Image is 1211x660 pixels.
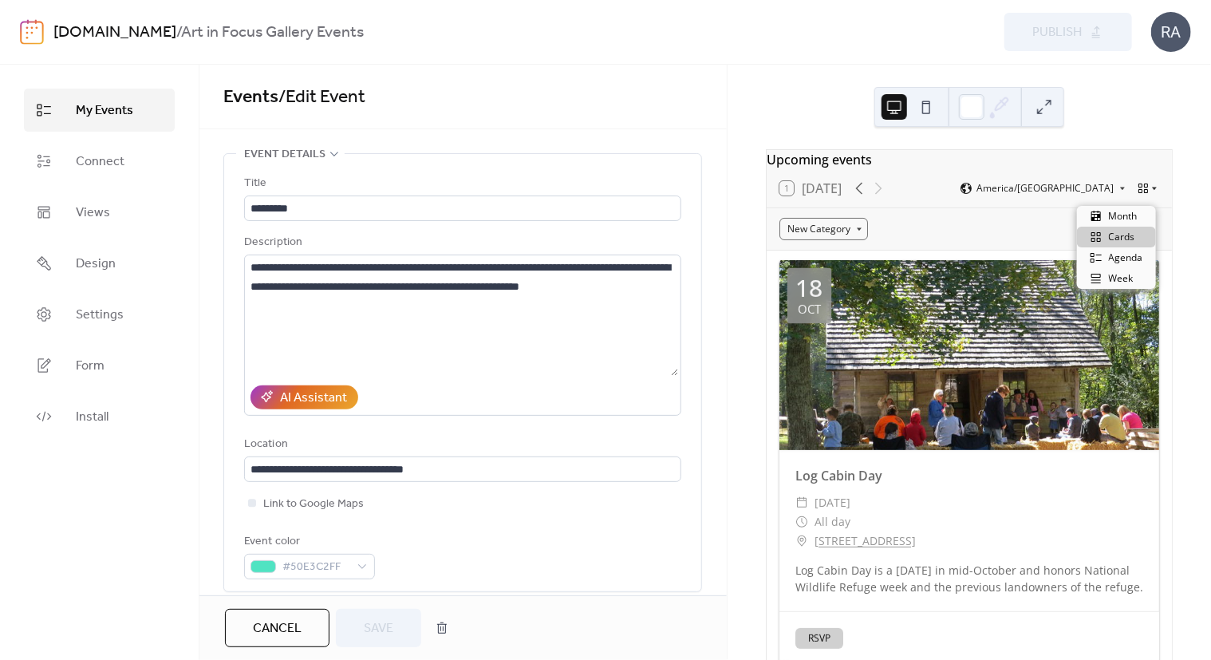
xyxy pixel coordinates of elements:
span: Cards [1109,230,1135,244]
span: Views [76,204,110,223]
div: ​ [795,493,808,512]
div: Location [244,435,678,454]
a: Connect [24,140,175,183]
div: Event color [244,532,372,551]
a: Events [223,80,278,115]
a: [DOMAIN_NAME] [53,18,176,48]
div: Upcoming events [767,150,1172,169]
div: ​ [795,512,808,532]
div: Oct [798,303,821,315]
a: Form [24,344,175,387]
div: Log Cabin Day is a [DATE] in mid-October and honors National Wildlife Refuge week and the previou... [779,562,1159,595]
div: Log Cabin Day [779,466,1159,485]
div: 18 [795,276,822,300]
div: RA [1151,12,1191,52]
a: Settings [24,293,175,336]
span: My Events [76,101,133,121]
div: Description [244,233,678,252]
button: AI Assistant [250,385,358,409]
span: All day [815,512,850,532]
a: Design [24,242,175,285]
button: RSVP [795,628,843,649]
span: Design [76,255,116,274]
img: logo [20,19,44,45]
span: America/[GEOGRAPHIC_DATA] [976,184,1114,193]
a: My Events [24,89,175,132]
a: Views [24,191,175,234]
a: Install [24,395,175,438]
span: Week [1109,271,1134,286]
div: ​ [795,532,808,551]
b: / [176,18,181,48]
span: Form [76,357,105,376]
span: [DATE] [815,493,850,512]
button: Cancel [225,609,329,647]
div: Title [244,174,678,193]
span: / Edit Event [278,80,365,115]
span: Connect [76,152,124,172]
b: Art in Focus Gallery Events [181,18,364,48]
span: Cancel [253,619,302,638]
span: Agenda [1109,251,1143,265]
a: [STREET_ADDRESS] [815,532,916,551]
span: Event details [244,145,325,164]
span: Link to Google Maps [263,495,364,514]
span: Install [76,408,108,427]
span: #50E3C2FF [282,558,349,577]
span: Settings [76,306,124,325]
div: AI Assistant [280,389,347,408]
span: Month [1109,209,1138,223]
